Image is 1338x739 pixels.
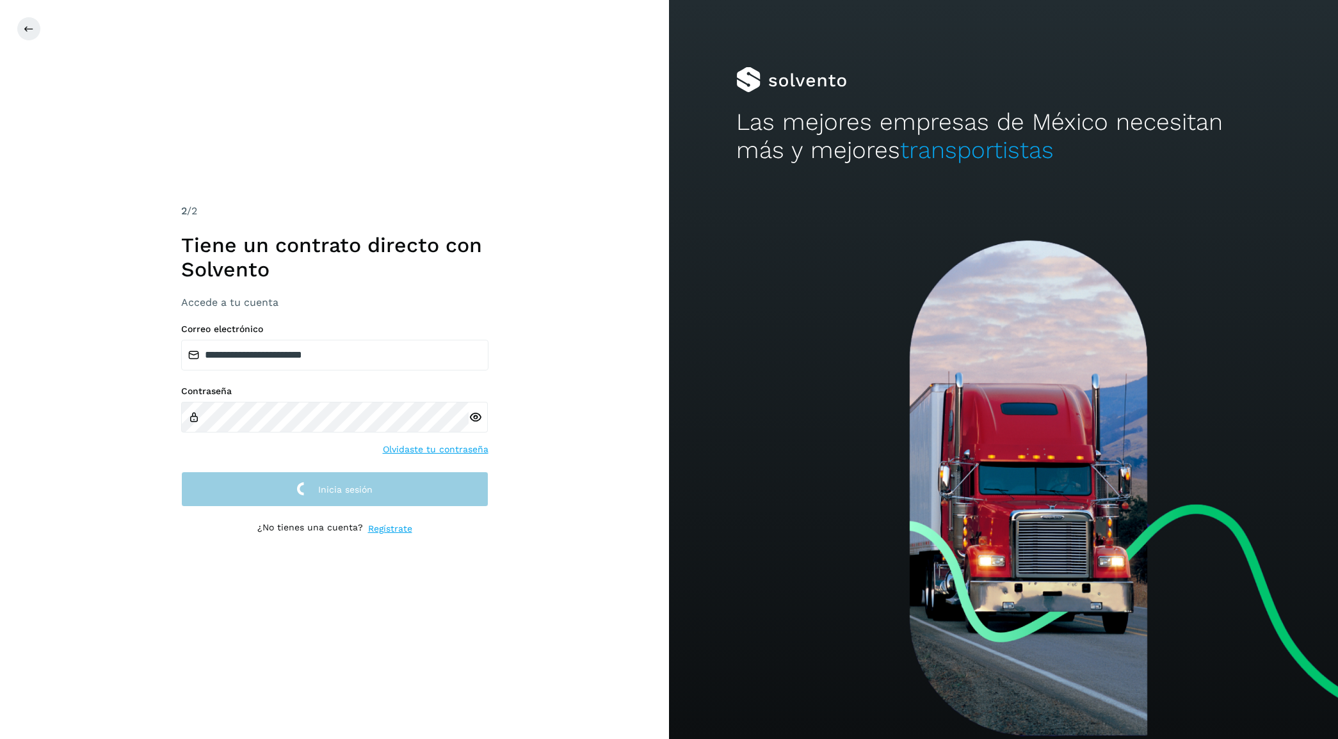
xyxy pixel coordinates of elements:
h3: Accede a tu cuenta [181,296,488,308]
a: Regístrate [368,522,412,536]
h2: Las mejores empresas de México necesitan más y mejores [736,108,1271,165]
label: Contraseña [181,386,488,397]
span: 2 [181,205,187,217]
span: transportistas [900,136,1054,164]
h1: Tiene un contrato directo con Solvento [181,233,488,282]
span: Inicia sesión [318,485,373,494]
button: Inicia sesión [181,472,488,507]
a: Olvidaste tu contraseña [383,443,488,456]
p: ¿No tienes una cuenta? [257,522,363,536]
label: Correo electrónico [181,324,488,335]
div: /2 [181,203,488,219]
